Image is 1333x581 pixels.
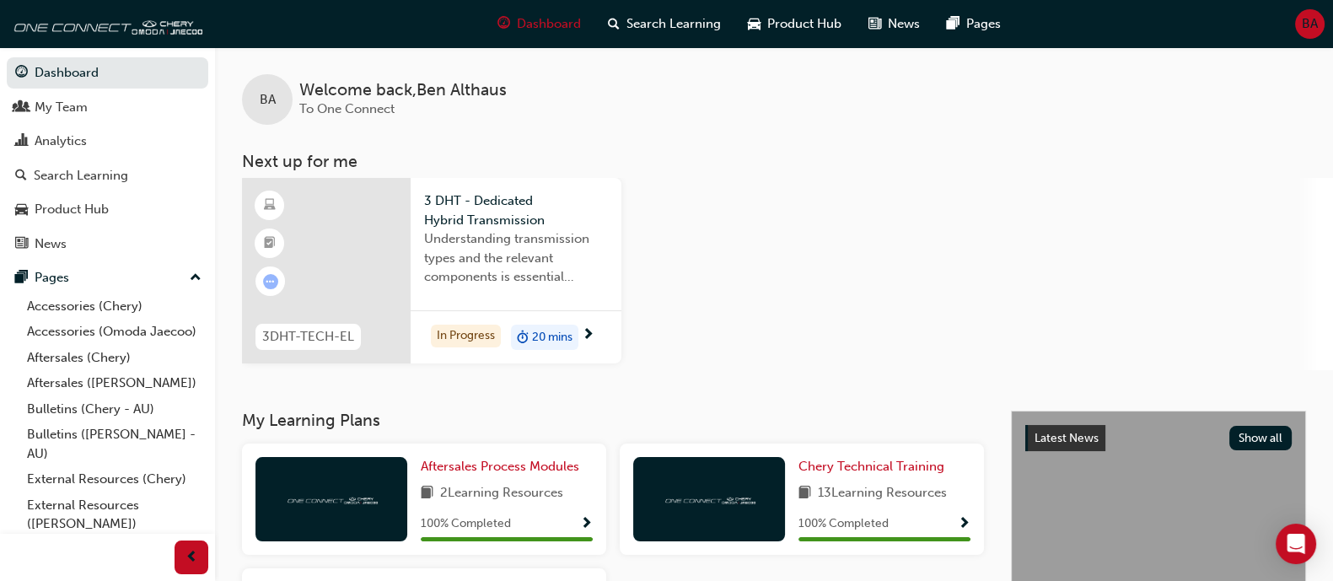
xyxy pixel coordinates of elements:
[15,202,28,218] span: car-icon
[285,491,378,507] img: oneconnect
[20,319,208,345] a: Accessories (Omoda Jaecoo)
[7,262,208,293] button: Pages
[7,126,208,157] a: Analytics
[20,396,208,422] a: Bulletins (Chery - AU)
[15,169,27,184] span: search-icon
[798,457,951,476] a: Chery Technical Training
[497,13,510,35] span: guage-icon
[262,327,354,347] span: 3DHT-TECH-EL
[947,13,959,35] span: pages-icon
[440,483,563,504] span: 2 Learning Resources
[35,132,87,151] div: Analytics
[7,194,208,225] a: Product Hub
[8,7,202,40] img: oneconnect
[264,195,276,217] span: learningResourceType_ELEARNING-icon
[7,57,208,89] a: Dashboard
[582,328,594,343] span: next-icon
[15,66,28,81] span: guage-icon
[798,514,889,534] span: 100 % Completed
[608,13,620,35] span: search-icon
[855,7,933,41] a: news-iconNews
[484,7,594,41] a: guage-iconDashboard
[966,14,1001,34] span: Pages
[260,90,276,110] span: BA
[748,13,761,35] span: car-icon
[798,459,944,474] span: Chery Technical Training
[1025,425,1292,452] a: Latest NewsShow all
[263,274,278,289] span: learningRecordVerb_ATTEMPT-icon
[35,234,67,254] div: News
[958,517,970,532] span: Show Progress
[767,14,841,34] span: Product Hub
[1302,14,1318,34] span: BA
[299,81,507,100] span: Welcome back , Ben Althaus
[421,457,586,476] a: Aftersales Process Modules
[958,514,970,535] button: Show Progress
[35,98,88,117] div: My Team
[7,54,208,262] button: DashboardMy TeamAnalyticsSearch LearningProduct HubNews
[421,483,433,504] span: book-icon
[933,7,1014,41] a: pages-iconPages
[15,134,28,149] span: chart-icon
[20,466,208,492] a: External Resources (Chery)
[20,370,208,396] a: Aftersales ([PERSON_NAME])
[594,7,734,41] a: search-iconSearch Learning
[532,328,572,347] span: 20 mins
[15,271,28,286] span: pages-icon
[517,14,581,34] span: Dashboard
[888,14,920,34] span: News
[424,191,608,229] span: 3 DHT - Dedicated Hybrid Transmission
[1035,431,1099,445] span: Latest News
[7,160,208,191] a: Search Learning
[35,200,109,219] div: Product Hub
[818,483,947,504] span: 13 Learning Resources
[35,268,69,288] div: Pages
[190,267,202,289] span: up-icon
[421,514,511,534] span: 100 % Completed
[20,293,208,320] a: Accessories (Chery)
[15,100,28,116] span: people-icon
[20,345,208,371] a: Aftersales (Chery)
[7,229,208,260] a: News
[580,514,593,535] button: Show Progress
[215,152,1333,171] h3: Next up for me
[424,229,608,287] span: Understanding transmission types and the relevant components is essential knowledge required for ...
[264,233,276,255] span: booktick-icon
[868,13,881,35] span: news-icon
[20,422,208,466] a: Bulletins ([PERSON_NAME] - AU)
[421,459,579,474] span: Aftersales Process Modules
[299,101,395,116] span: To One Connect
[663,491,755,507] img: oneconnect
[242,178,621,363] a: 3DHT-TECH-EL3 DHT - Dedicated Hybrid TransmissionUnderstanding transmission types and the relevan...
[15,237,28,252] span: news-icon
[431,325,501,347] div: In Progress
[1229,426,1293,450] button: Show all
[20,492,208,537] a: External Resources ([PERSON_NAME])
[517,326,529,348] span: duration-icon
[34,166,128,186] div: Search Learning
[185,547,198,568] span: prev-icon
[1295,9,1325,39] button: BA
[580,517,593,532] span: Show Progress
[798,483,811,504] span: book-icon
[1276,524,1316,564] div: Open Intercom Messenger
[242,411,984,430] h3: My Learning Plans
[734,7,855,41] a: car-iconProduct Hub
[626,14,721,34] span: Search Learning
[7,92,208,123] a: My Team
